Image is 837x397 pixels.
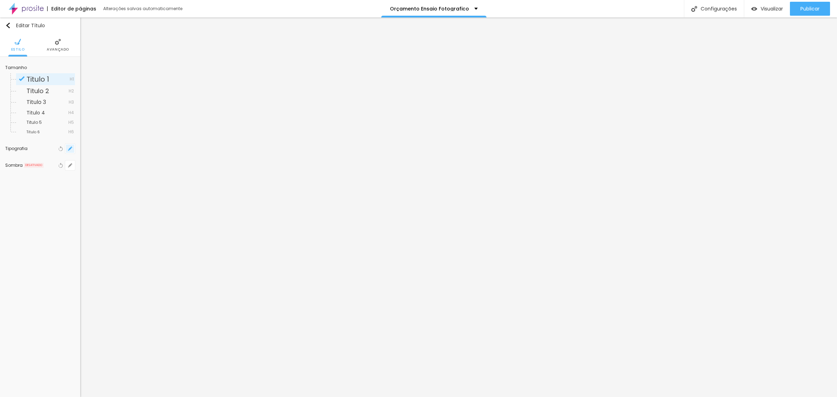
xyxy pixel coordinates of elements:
img: Icone [691,6,697,12]
button: Visualizar [744,2,790,16]
div: Tamanho [5,66,75,70]
span: Publicar [800,6,820,12]
div: Editor de páginas [47,6,96,11]
img: Icone [55,39,61,45]
span: Avançado [47,48,69,51]
span: H5 [68,120,74,125]
div: Alterações salvas automaticamente [103,7,183,11]
img: view-1.svg [751,6,757,12]
span: H3 [69,100,74,104]
span: H6 [68,130,74,134]
span: Titulo 2 [27,87,49,95]
span: Titulo 4 [27,109,45,116]
img: Icone [19,76,25,82]
span: H1 [70,77,74,81]
span: Titulo 1 [27,74,49,84]
span: DESATIVADO [24,163,44,168]
span: Titulo 5 [27,119,42,125]
p: Orçamento Ensaio Fotografico [390,6,469,11]
iframe: Editor [80,17,837,397]
span: Titulo 3 [27,98,46,106]
button: Publicar [790,2,830,16]
span: H4 [68,111,74,115]
span: Titulo 6 [27,129,40,135]
img: Icone [5,23,11,28]
span: H2 [69,89,74,93]
span: Estilo [11,48,25,51]
div: Tipografia [5,147,57,151]
div: Editar Título [5,23,45,28]
div: Sombra [5,163,23,167]
img: Icone [15,39,21,45]
span: Visualizar [761,6,783,12]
